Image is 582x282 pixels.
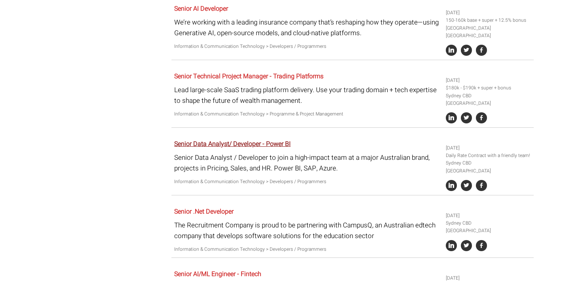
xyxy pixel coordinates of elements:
p: Information & Communication Technology > Programme & Project Management [174,110,440,118]
li: 150-160k base + super + 12.5% bonus [446,17,531,24]
li: Sydney CBD [GEOGRAPHIC_DATA] [446,220,531,235]
p: The Recruitment Company is proud to be partnering with CampusQ, an Australian edtech company that... [174,220,440,241]
li: Sydney CBD [GEOGRAPHIC_DATA] [446,159,531,174]
li: [DATE] [446,77,531,84]
p: Lead large-scale SaaS trading platform delivery. Use your trading domain + tech expertise to shap... [174,85,440,106]
p: Senior Data Analyst / Developer to join a high-impact team at a major Australian brand, projects ... [174,152,440,174]
li: [DATE] [446,212,531,220]
li: Daily Rate Contract with a friendly team! [446,152,531,159]
p: Information & Communication Technology > Developers / Programmers [174,246,440,253]
p: Information & Communication Technology > Developers / Programmers [174,43,440,50]
li: [GEOGRAPHIC_DATA] [GEOGRAPHIC_DATA] [446,25,531,40]
a: Senior Technical Project Manager - Trading Platforms [174,72,323,81]
a: Senior .Net Developer [174,207,234,216]
li: [DATE] [446,274,531,282]
li: [DATE] [446,9,531,17]
p: Information & Communication Technology > Developers / Programmers [174,178,440,185]
a: Senior AI Developer [174,4,228,13]
li: [DATE] [446,144,531,152]
li: $180k - $190k + super + bonus [446,84,531,92]
a: Senior AI/ML Engineer - Fintech [174,269,261,279]
li: Sydney CBD [GEOGRAPHIC_DATA] [446,92,531,107]
p: We’re working with a leading insurance company that’s reshaping how they operate—using Generative... [174,17,440,38]
a: Senior Data Analyst/ Developer - Power BI [174,139,291,149]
